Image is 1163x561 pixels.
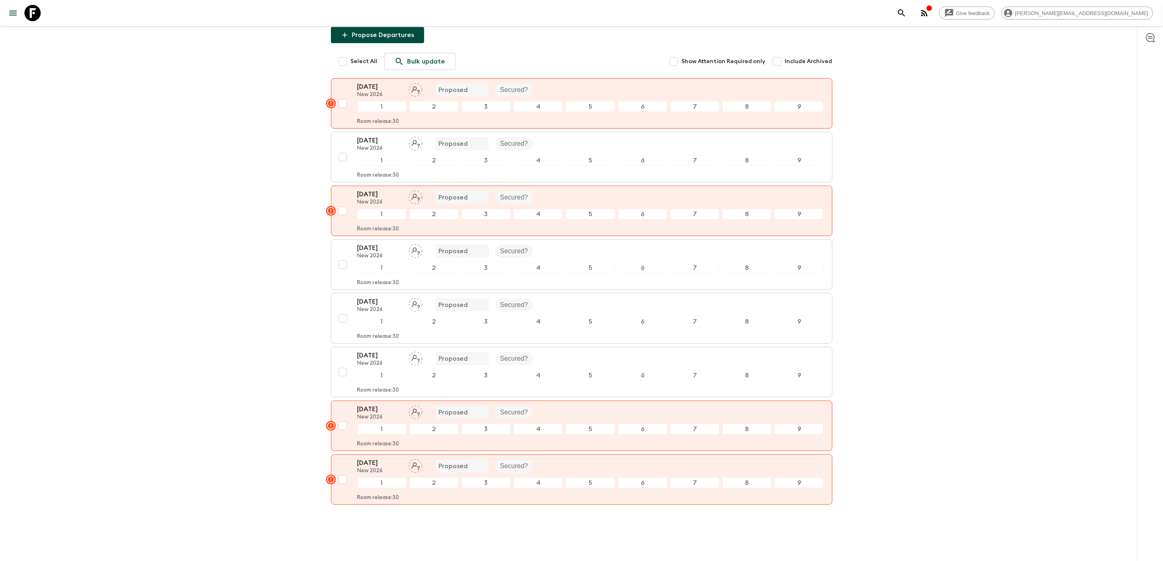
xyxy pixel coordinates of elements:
div: 1 [357,478,406,488]
div: 6 [618,263,667,273]
div: 3 [462,155,510,166]
div: 1 [357,424,406,434]
button: [DATE]New 2026Assign pack leaderProposedSecured?123456789Room release:30 [331,347,832,397]
p: Room release: 30 [357,226,399,232]
div: 3 [462,263,510,273]
p: Room release: 30 [357,441,399,447]
p: [DATE] [357,297,402,307]
div: 1 [357,209,406,219]
p: Secured? [500,461,528,471]
span: Assign pack leader [409,408,423,414]
p: Room release: 30 [357,172,399,179]
p: [DATE] [357,351,402,360]
div: 5 [566,424,615,434]
div: Secured? [495,245,533,258]
div: 8 [723,101,771,112]
div: 9 [775,316,824,327]
div: Secured? [495,191,533,204]
div: 4 [514,263,563,273]
p: New 2026 [357,414,402,421]
div: 7 [670,316,719,327]
div: 9 [775,478,824,488]
p: New 2026 [357,468,402,474]
p: Proposed [439,85,468,95]
div: 2 [410,316,458,327]
span: Assign pack leader [409,462,423,468]
p: [DATE] [357,189,402,199]
div: 3 [462,478,510,488]
div: Secured? [495,137,533,150]
p: Proposed [439,246,468,256]
div: Secured? [495,352,533,365]
p: [DATE] [357,136,402,145]
a: Give feedback [939,7,995,20]
button: [DATE]New 2026Assign pack leaderProposedSecured?123456789Room release:30 [331,293,832,344]
div: 1 [357,155,406,166]
div: 1 [357,263,406,273]
div: 5 [566,370,615,381]
p: [DATE] [357,458,402,468]
p: Proposed [439,139,468,149]
p: Room release: 30 [357,333,399,340]
p: New 2026 [357,253,402,259]
p: Secured? [500,408,528,417]
p: Bulk update [407,57,445,66]
div: 9 [775,209,824,219]
div: 2 [410,101,458,112]
div: 4 [514,101,563,112]
div: 2 [410,209,458,219]
span: Assign pack leader [409,85,423,92]
span: Show Attention Required only [682,57,766,66]
div: 4 [514,316,563,327]
div: 9 [775,370,824,381]
p: New 2026 [357,307,402,313]
p: Proposed [439,408,468,417]
p: Proposed [439,354,468,364]
p: Proposed [439,461,468,471]
div: 7 [670,478,719,488]
span: [PERSON_NAME][EMAIL_ADDRESS][DOMAIN_NAME] [1011,10,1153,16]
button: [DATE]New 2026Assign pack leaderProposedSecured?123456789Room release:30 [331,132,832,182]
p: [DATE] [357,243,402,253]
div: 5 [566,101,615,112]
p: New 2026 [357,199,402,206]
button: [DATE]New 2026Assign pack leaderProposedSecured?123456789Room release:30 [331,239,832,290]
div: 3 [462,316,510,327]
div: 7 [670,209,719,219]
button: [DATE]New 2026Assign pack leaderProposedSecured?123456789Room release:30 [331,78,832,129]
div: 9 [775,155,824,166]
p: Proposed [439,193,468,202]
p: Secured? [500,139,528,149]
div: Secured? [495,460,533,473]
p: [DATE] [357,82,402,92]
div: 3 [462,209,510,219]
div: 1 [357,101,406,112]
div: 3 [462,424,510,434]
p: Secured? [500,246,528,256]
div: 3 [462,370,510,381]
p: New 2026 [357,145,402,152]
div: Secured? [495,298,533,311]
div: 9 [775,101,824,112]
div: 6 [618,155,667,166]
p: Secured? [500,354,528,364]
button: [DATE]New 2026Assign pack leaderProposedSecured?123456789Room release:30 [331,186,832,236]
div: 7 [670,101,719,112]
div: 4 [514,424,563,434]
p: Room release: 30 [357,118,399,125]
p: Room release: 30 [357,280,399,286]
p: Room release: 30 [357,495,399,501]
button: [DATE]New 2026Assign pack leaderProposedSecured?123456789Room release:30 [331,454,832,505]
span: Select All [351,57,378,66]
button: Propose Departures [331,27,424,43]
div: 5 [566,155,615,166]
button: [DATE]New 2026Assign pack leaderProposedSecured?123456789Room release:30 [331,401,832,451]
div: 2 [410,370,458,381]
button: menu [5,5,21,21]
div: 7 [670,370,719,381]
div: 6 [618,316,667,327]
div: 9 [775,263,824,273]
span: Assign pack leader [409,247,423,253]
div: 5 [566,263,615,273]
p: New 2026 [357,360,402,367]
